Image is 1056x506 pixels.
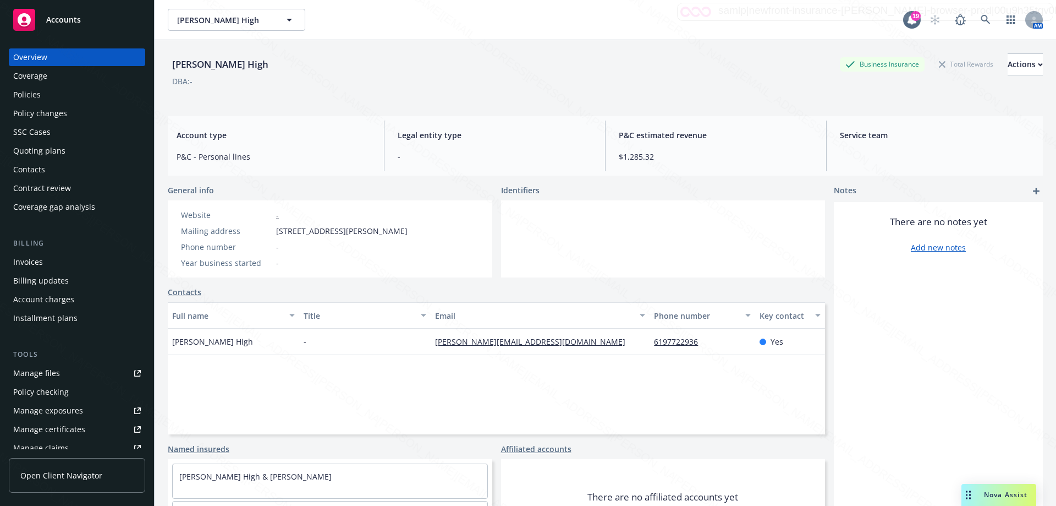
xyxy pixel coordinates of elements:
[1000,9,1022,31] a: Switch app
[304,336,306,347] span: -
[9,421,145,438] a: Manage certificates
[9,179,145,197] a: Contract review
[9,161,145,178] a: Contacts
[924,9,946,31] a: Start snowing
[398,129,592,141] span: Legal entity type
[168,443,229,455] a: Named insureds
[177,151,371,162] span: P&C - Personal lines
[13,179,71,197] div: Contract review
[9,86,145,104] a: Policies
[13,421,85,438] div: Manage certificates
[168,9,305,31] button: [PERSON_NAME] High
[9,309,145,327] a: Installment plans
[13,67,47,85] div: Coverage
[619,129,813,141] span: P&C estimated revenue
[619,151,813,162] span: $1,285.32
[177,129,371,141] span: Account type
[46,15,81,24] span: Accounts
[168,57,273,72] div: [PERSON_NAME] High
[431,302,650,329] button: Email
[760,310,809,322] div: Key contact
[276,225,408,237] span: [STREET_ADDRESS][PERSON_NAME]
[9,48,145,66] a: Overview
[975,9,997,31] a: Search
[13,291,74,308] div: Account charges
[13,48,47,66] div: Overview
[755,302,825,329] button: Key contact
[13,198,95,216] div: Coverage gap analysis
[13,439,69,457] div: Manage claims
[9,349,145,360] div: Tools
[181,257,272,269] div: Year business started
[398,151,592,162] span: -
[1008,54,1043,75] div: Actions
[771,336,783,347] span: Yes
[299,302,431,329] button: Title
[933,57,999,71] div: Total Rewards
[1008,53,1043,75] button: Actions
[13,253,43,271] div: Invoices
[20,470,102,481] span: Open Client Navigator
[304,310,414,322] div: Title
[172,336,253,347] span: [PERSON_NAME] High
[13,105,67,122] div: Policy changes
[501,184,540,196] span: Identifiers
[587,491,738,504] span: There are no affiliated accounts yet
[13,86,41,104] div: Policies
[961,484,975,506] div: Drag to move
[181,241,272,253] div: Phone number
[13,383,69,401] div: Policy checking
[435,310,633,322] div: Email
[168,302,299,329] button: Full name
[177,14,272,26] span: [PERSON_NAME] High
[9,198,145,216] a: Coverage gap analysis
[9,4,145,35] a: Accounts
[13,161,45,178] div: Contacts
[834,184,856,198] span: Notes
[654,336,707,347] a: 6197722936
[168,286,201,298] a: Contacts
[501,443,571,455] a: Affiliated accounts
[911,242,966,253] a: Add new notes
[172,75,193,87] div: DBA: -
[840,129,1034,141] span: Service team
[650,302,755,329] button: Phone number
[9,67,145,85] a: Coverage
[13,364,60,382] div: Manage files
[840,57,925,71] div: Business Insurance
[13,309,78,327] div: Installment plans
[949,9,971,31] a: Report a Bug
[9,238,145,249] div: Billing
[9,253,145,271] a: Invoices
[9,402,145,420] a: Manage exposures
[9,364,145,382] a: Manage files
[911,11,921,21] div: 19
[172,310,283,322] div: Full name
[890,215,987,228] span: There are no notes yet
[9,291,145,308] a: Account charges
[13,402,83,420] div: Manage exposures
[654,310,738,322] div: Phone number
[181,225,272,237] div: Mailing address
[13,123,51,141] div: SSC Cases
[9,105,145,122] a: Policy changes
[276,257,279,269] span: -
[276,241,279,253] span: -
[276,210,279,220] a: -
[9,142,145,160] a: Quoting plans
[9,439,145,457] a: Manage claims
[961,484,1036,506] button: Nova Assist
[179,471,332,482] a: [PERSON_NAME] High & [PERSON_NAME]
[9,272,145,290] a: Billing updates
[984,490,1027,499] span: Nova Assist
[13,272,69,290] div: Billing updates
[13,142,65,160] div: Quoting plans
[168,184,214,196] span: General info
[181,209,272,221] div: Website
[9,383,145,401] a: Policy checking
[1030,184,1043,198] a: add
[435,336,634,347] a: [PERSON_NAME][EMAIL_ADDRESS][DOMAIN_NAME]
[9,123,145,141] a: SSC Cases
